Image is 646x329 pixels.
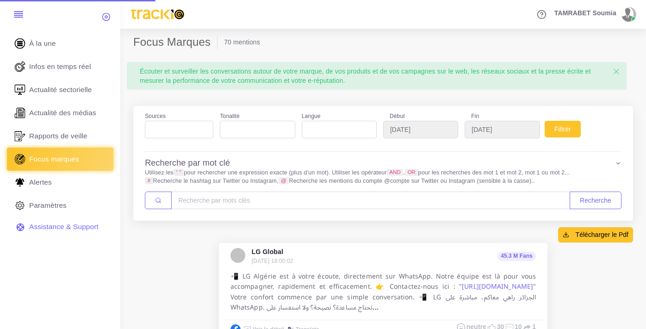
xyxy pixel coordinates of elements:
[174,169,184,176] code: “ ”
[230,272,536,313] p: 📲 LG Algérie est à votre écoute, directement sur WhatsApp. Notre équipe est là pour vous accompag...
[29,131,87,141] span: Rapports de veille
[133,62,620,90] div: Écouter et surveiller les conversations autour de votre marque, de vos produits et de vos campagn...
[13,152,27,166] img: focus-marques.svg
[29,200,67,211] span: Paramètres
[29,85,92,95] span: Actualité sectorielle
[550,7,640,22] a: TAMRABET Soumia avatar
[13,37,27,50] img: home.svg
[383,121,458,138] input: YYYY-MM-DD
[13,175,27,189] img: Alerte.svg
[558,227,633,242] button: Télécharger le Pdf
[252,258,293,264] small: [DATE] 18:00:02
[29,62,91,72] span: Infos en temps réel
[462,280,533,293] a: [URL][DOMAIN_NAME]
[383,112,458,121] label: Début
[7,124,113,148] a: Rapports de veille
[133,36,217,49] h2: Focus Marques
[145,112,166,121] label: Sources
[570,192,621,209] button: Recherche
[7,171,113,194] a: Alertes
[29,222,99,232] span: Assistance & Support
[224,37,260,47] li: 70 mentions
[279,177,289,184] code: @
[7,55,113,78] a: Infos en temps réel
[145,158,230,168] h4: Recherche par mot clé
[13,83,27,97] img: revue-sectorielle.svg
[7,101,113,124] a: Actualité des médias
[7,32,113,55] a: À la une
[7,194,113,217] a: Paramètres
[127,5,188,24] img: trackio.svg
[621,7,634,22] img: avatar
[145,177,153,184] code: #
[387,169,404,176] code: AND
[613,64,620,79] span: ×
[13,60,27,74] img: revue-live.svg
[29,177,52,187] span: Alertes
[606,62,627,81] button: Close
[13,199,27,212] img: parametre.svg
[13,106,27,120] img: revue-editorielle.svg
[302,112,321,121] label: Langue
[220,112,239,121] label: Tonalité
[554,10,616,16] span: TAMRABET Soumia
[576,230,628,239] span: Télécharger le Pdf
[171,192,570,209] input: Amount
[29,38,56,49] span: À la une
[252,248,293,256] h5: LG Global
[373,301,378,314] a: ...
[465,112,540,121] label: Fin
[7,148,113,171] a: Focus marques
[465,121,540,138] input: YYYY-MM-DD
[7,78,113,101] a: Actualité sectorielle
[497,252,536,261] div: 45.3 M Fans
[29,108,96,118] span: Actualité des médias
[29,154,79,164] span: Focus marques
[145,168,621,185] p: Utilisez les pour rechercher une expression exacte (plus d’un mot). Utiliser les opérateur , pour...
[13,129,27,143] img: rapport_1.svg
[405,169,418,176] code: OR
[545,121,581,137] button: Filtrer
